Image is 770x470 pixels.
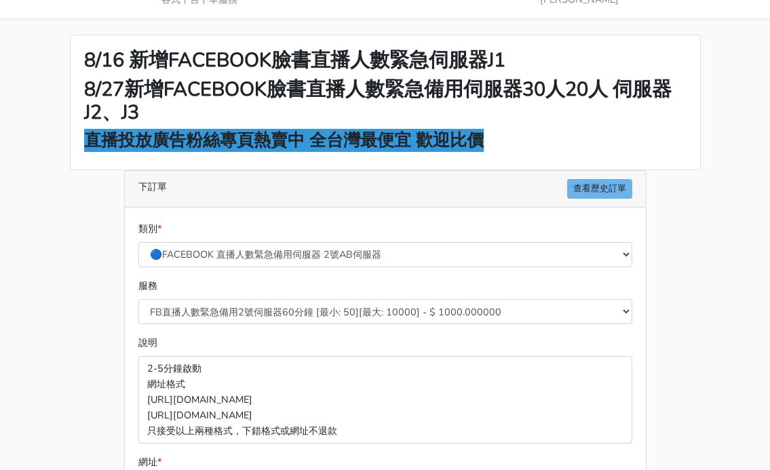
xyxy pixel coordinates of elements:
[138,356,632,444] p: 2-5分鐘啟動 網址格式 [URL][DOMAIN_NAME] [URL][DOMAIN_NAME] 只接受以上兩種格式，下錯格式或網址不退款
[84,47,505,73] strong: 8/16 新增FACEBOOK臉書直播人數緊急伺服器J1
[138,454,161,470] label: 網址
[138,278,157,294] label: 服務
[84,76,672,126] strong: 8/27新增FACEBOOK臉書直播人數緊急備用伺服器30人20人 伺服器J2、J3
[84,129,484,152] strong: 直播投放廣告粉絲專頁熱賣中 全台灣最便宜 歡迎比價
[138,221,161,237] label: 類別
[138,335,157,351] label: 說明
[125,171,646,208] div: 下訂單
[567,179,632,199] a: 查看歷史訂單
